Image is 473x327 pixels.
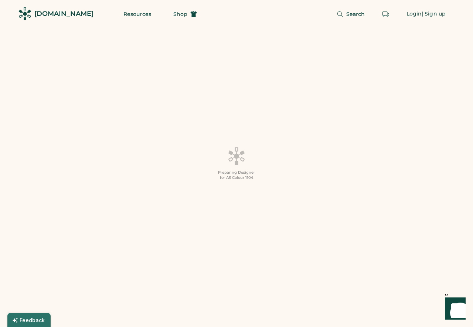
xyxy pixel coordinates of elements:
button: Retrieve an order [378,7,393,21]
img: Platens-Black-Loader-Spin-rich%20black.webp [228,147,245,165]
span: Shop [173,11,187,17]
span: Search [346,11,365,17]
div: [DOMAIN_NAME] [34,9,93,18]
div: | Sign up [422,10,446,18]
img: Rendered Logo - Screens [18,7,31,20]
button: Resources [115,7,160,21]
div: Preparing Designer for AS Colour 1104 [218,170,255,180]
button: Search [328,7,374,21]
button: Shop [164,7,206,21]
iframe: Front Chat [438,294,470,326]
div: Login [406,10,422,18]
